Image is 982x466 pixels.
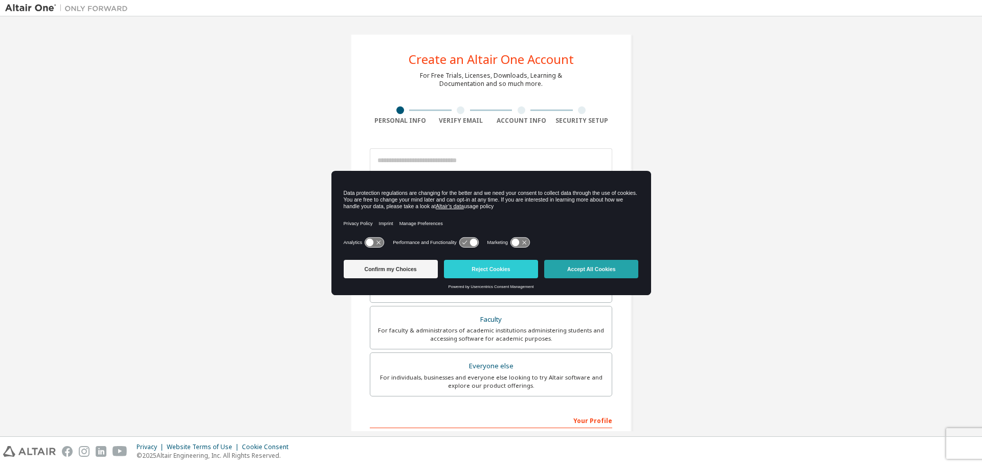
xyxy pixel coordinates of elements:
div: Everyone else [376,359,606,373]
div: Privacy [137,443,167,451]
div: Personal Info [370,117,431,125]
img: Altair One [5,3,133,13]
div: Create an Altair One Account [409,53,574,65]
div: For faculty & administrators of academic institutions administering students and accessing softwa... [376,326,606,343]
div: Your Profile [370,412,612,428]
div: Faculty [376,313,606,327]
div: Verify Email [431,117,492,125]
img: youtube.svg [113,446,127,457]
img: facebook.svg [62,446,73,457]
img: instagram.svg [79,446,90,457]
div: For Free Trials, Licenses, Downloads, Learning & Documentation and so much more. [420,72,562,88]
div: Account Info [491,117,552,125]
div: Website Terms of Use [167,443,242,451]
p: © 2025 Altair Engineering, Inc. All Rights Reserved. [137,451,295,460]
div: For individuals, businesses and everyone else looking to try Altair software and explore our prod... [376,373,606,390]
div: Cookie Consent [242,443,295,451]
img: linkedin.svg [96,446,106,457]
div: Security Setup [552,117,613,125]
img: altair_logo.svg [3,446,56,457]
